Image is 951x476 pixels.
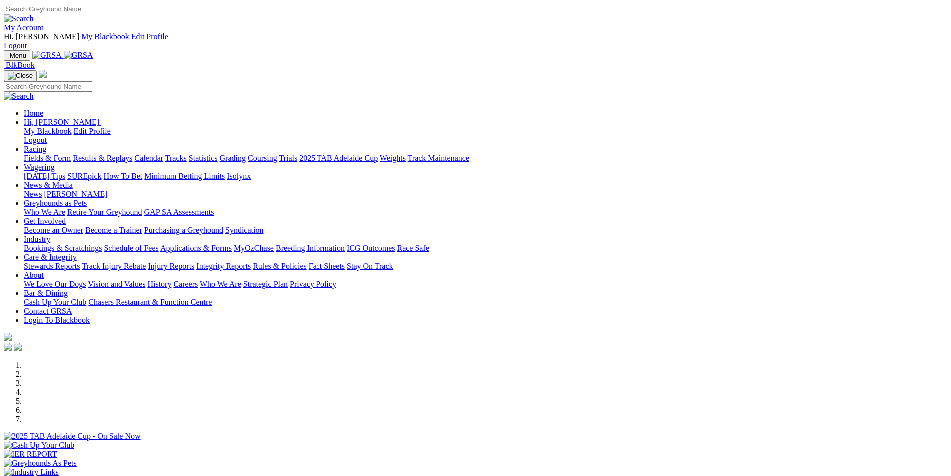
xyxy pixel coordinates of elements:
div: Bar & Dining [24,298,947,307]
a: 2025 TAB Adelaide Cup [299,154,378,162]
a: Weights [380,154,406,162]
a: Results & Replays [73,154,132,162]
a: Fact Sheets [309,262,345,270]
a: Applications & Forms [160,244,232,252]
img: Greyhounds As Pets [4,459,77,468]
button: Toggle navigation [4,70,37,81]
a: [PERSON_NAME] [44,190,107,198]
a: Statistics [189,154,218,162]
a: My Blackbook [24,127,72,135]
a: Edit Profile [131,32,168,41]
a: Greyhounds as Pets [24,199,87,207]
a: My Blackbook [81,32,129,41]
img: Close [8,72,33,80]
img: logo-grsa-white.png [4,333,12,341]
a: How To Bet [104,172,143,180]
a: Bookings & Scratchings [24,244,102,252]
a: Race Safe [397,244,429,252]
a: Rules & Policies [253,262,307,270]
a: Care & Integrity [24,253,77,261]
a: MyOzChase [234,244,274,252]
a: Integrity Reports [196,262,251,270]
a: Trials [279,154,297,162]
a: Edit Profile [74,127,111,135]
a: Injury Reports [148,262,194,270]
a: Wagering [24,163,55,171]
a: Breeding Information [276,244,345,252]
a: Privacy Policy [290,280,336,288]
a: Get Involved [24,217,66,225]
div: Greyhounds as Pets [24,208,947,217]
img: GRSA [32,51,62,60]
img: Search [4,14,34,23]
a: Syndication [225,226,263,234]
span: Hi, [PERSON_NAME] [4,32,79,41]
img: facebook.svg [4,343,12,351]
a: GAP SA Assessments [144,208,214,216]
a: Who We Are [200,280,241,288]
a: Cash Up Your Club [24,298,86,306]
a: Hi, [PERSON_NAME] [24,118,101,126]
img: Search [4,92,34,101]
a: Chasers Restaurant & Function Centre [88,298,212,306]
a: Tracks [165,154,187,162]
a: History [147,280,171,288]
a: We Love Our Dogs [24,280,86,288]
a: Track Injury Rebate [82,262,146,270]
a: Track Maintenance [408,154,469,162]
a: ICG Outcomes [347,244,395,252]
a: Retire Your Greyhound [67,208,142,216]
a: Racing [24,145,46,153]
a: Home [24,109,43,117]
a: Fields & Form [24,154,71,162]
a: Grading [220,154,246,162]
div: Wagering [24,172,947,181]
a: Calendar [134,154,163,162]
a: BlkBook [4,61,35,69]
a: Login To Blackbook [24,316,90,324]
a: Schedule of Fees [104,244,158,252]
div: About [24,280,947,289]
a: Strategic Plan [243,280,288,288]
a: Vision and Values [88,280,145,288]
span: BlkBook [6,61,35,69]
button: Toggle navigation [4,50,30,61]
a: Minimum Betting Limits [144,172,225,180]
img: 2025 TAB Adelaide Cup - On Sale Now [4,432,141,441]
span: Menu [10,52,26,59]
img: Cash Up Your Club [4,441,74,450]
a: Stewards Reports [24,262,80,270]
a: My Account [4,23,44,32]
a: News [24,190,42,198]
img: logo-grsa-white.png [39,70,47,78]
a: Bar & Dining [24,289,68,297]
div: News & Media [24,190,947,199]
a: Logout [4,41,27,50]
img: twitter.svg [14,343,22,351]
div: Care & Integrity [24,262,947,271]
a: [DATE] Tips [24,172,65,180]
input: Search [4,4,92,14]
a: Careers [173,280,198,288]
a: Stay On Track [347,262,393,270]
a: Isolynx [227,172,251,180]
a: Become a Trainer [85,226,142,234]
a: Purchasing a Greyhound [144,226,223,234]
img: GRSA [64,51,93,60]
a: Who We Are [24,208,65,216]
div: Hi, [PERSON_NAME] [24,127,947,145]
a: News & Media [24,181,73,189]
input: Search [4,81,92,92]
div: My Account [4,32,947,50]
div: Get Involved [24,226,947,235]
span: Hi, [PERSON_NAME] [24,118,99,126]
a: About [24,271,44,279]
a: Coursing [248,154,277,162]
img: IER REPORT [4,450,57,459]
a: Industry [24,235,50,243]
a: SUREpick [67,172,101,180]
div: Racing [24,154,947,163]
a: Contact GRSA [24,307,72,315]
a: Logout [24,136,47,144]
a: Become an Owner [24,226,83,234]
